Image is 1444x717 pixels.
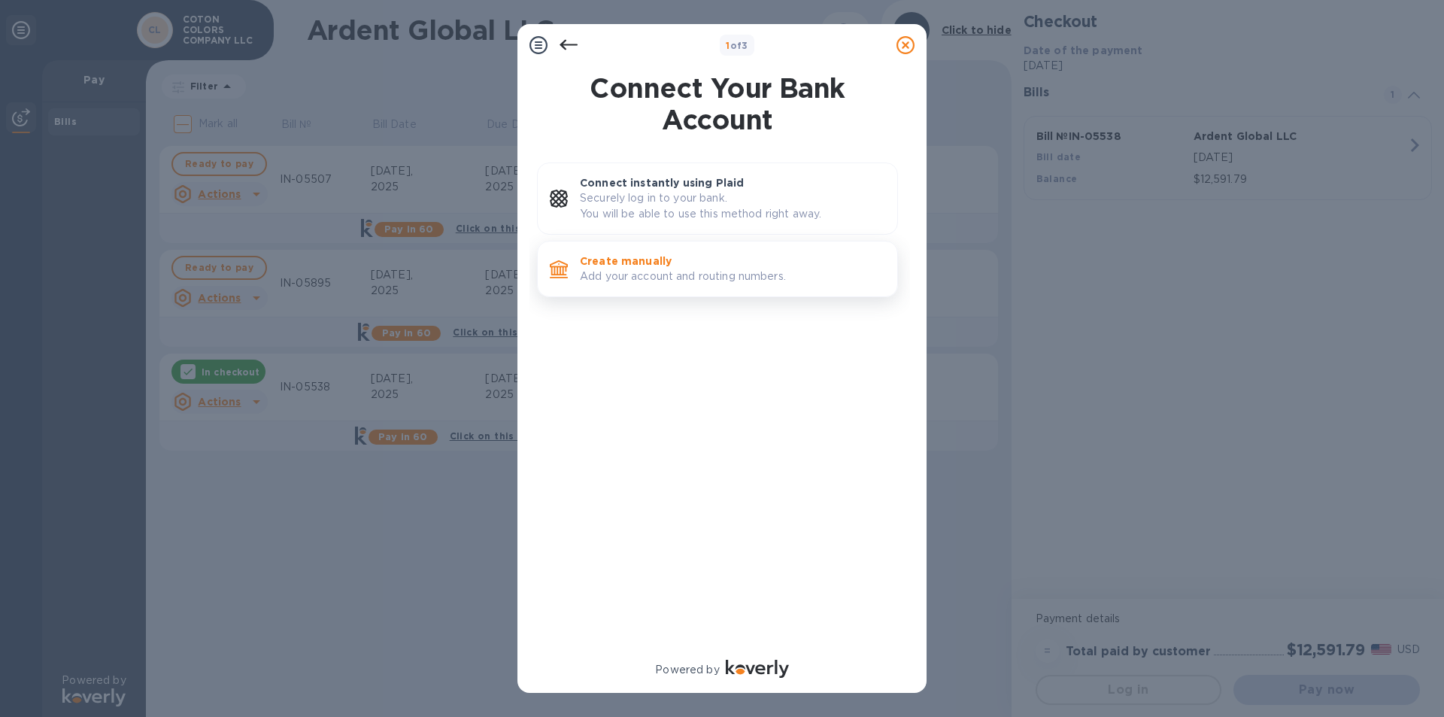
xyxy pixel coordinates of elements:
[580,175,885,190] p: Connect instantly using Plaid
[655,662,719,678] p: Powered by
[580,269,885,284] p: Add your account and routing numbers.
[726,660,789,678] img: Logo
[726,40,748,51] b: of 3
[531,72,904,135] h1: Connect Your Bank Account
[726,40,730,51] span: 1
[580,254,885,269] p: Create manually
[580,190,885,222] p: Securely log in to your bank. You will be able to use this method right away.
